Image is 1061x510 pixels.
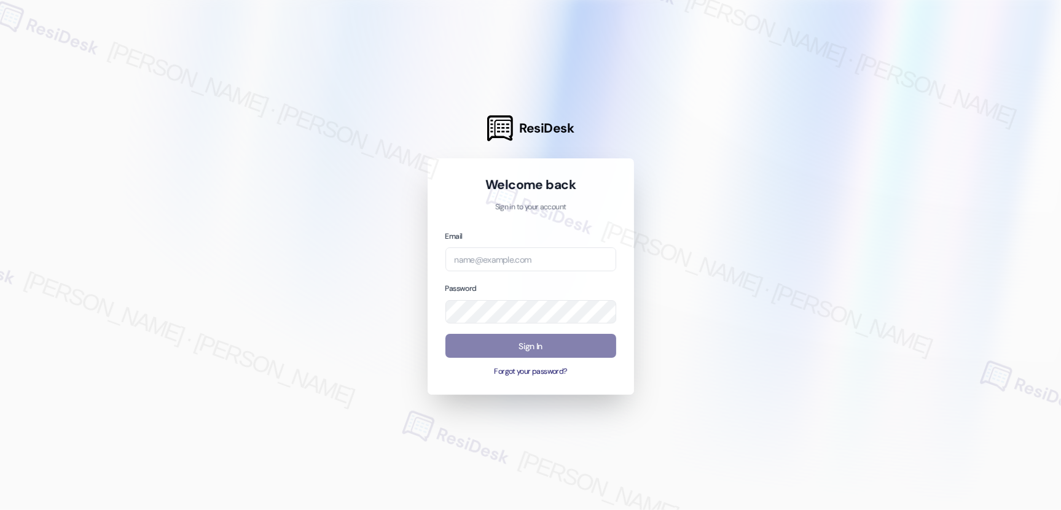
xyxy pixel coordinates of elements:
label: Password [445,284,477,293]
label: Email [445,231,463,241]
h1: Welcome back [445,176,616,193]
img: ResiDesk Logo [487,115,513,141]
input: name@example.com [445,247,616,271]
button: Forgot your password? [445,366,616,377]
p: Sign in to your account [445,202,616,213]
span: ResiDesk [519,120,574,137]
button: Sign In [445,334,616,358]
